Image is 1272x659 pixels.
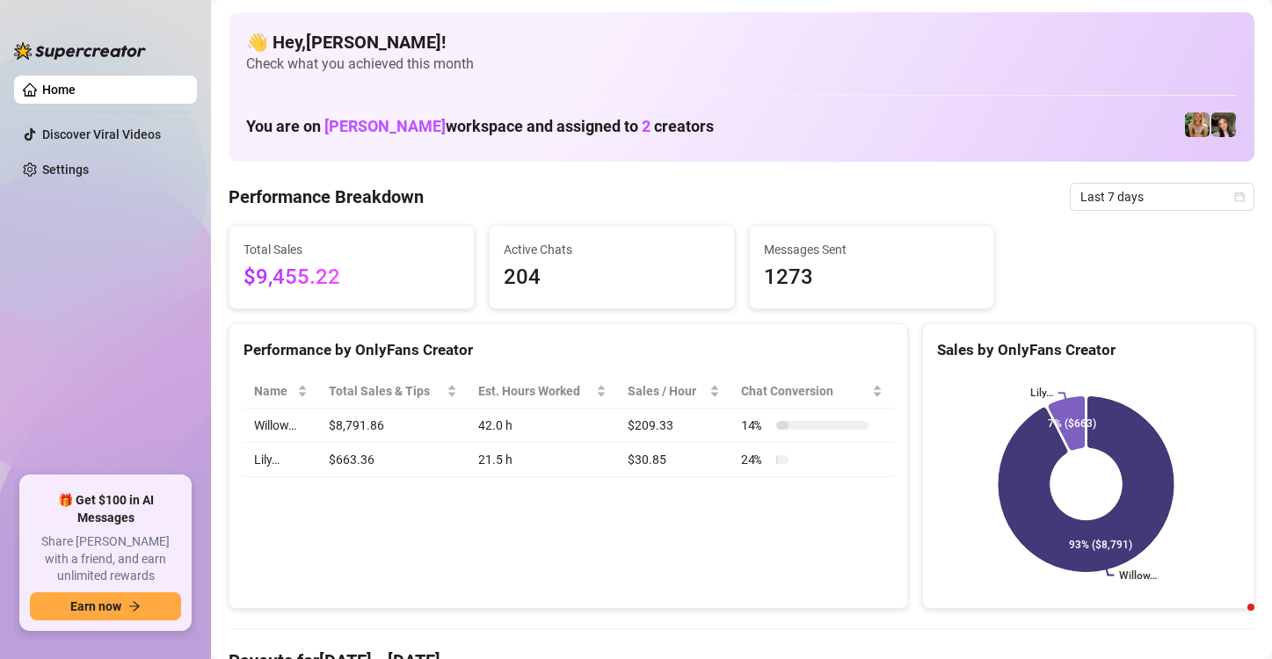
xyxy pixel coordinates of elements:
span: Messages Sent [764,240,980,259]
td: $30.85 [617,443,730,477]
span: 24 % [741,450,769,469]
td: 42.0 h [468,409,617,443]
h4: 👋 Hey, [PERSON_NAME] ! [246,30,1237,54]
img: Willow [1185,112,1210,137]
td: $663.36 [318,443,467,477]
span: Earn now [70,599,121,613]
span: arrow-right [128,600,141,612]
span: Sales / Hour [628,381,706,401]
th: Chat Conversion [730,374,893,409]
div: Performance by OnlyFans Creator [243,338,893,362]
text: Willow… [1119,569,1157,582]
td: $209.33 [617,409,730,443]
span: Chat Conversion [741,381,869,401]
button: Earn nowarrow-right [30,592,181,620]
span: 🎁 Get $100 in AI Messages [30,492,181,526]
td: $8,791.86 [318,409,467,443]
span: 1273 [764,261,980,294]
span: Active Chats [504,240,720,259]
span: Name [254,381,294,401]
h1: You are on workspace and assigned to creators [246,117,714,136]
span: Check what you achieved this month [246,54,1237,74]
span: Total Sales [243,240,460,259]
th: Total Sales & Tips [318,374,467,409]
h4: Performance Breakdown [229,185,424,209]
span: Last 7 days [1080,184,1244,210]
div: Sales by OnlyFans Creator [937,338,1239,362]
td: Lily… [243,443,318,477]
span: 204 [504,261,720,294]
span: 2 [642,117,651,135]
span: 14 % [741,416,769,435]
td: 21.5 h [468,443,617,477]
iframe: Intercom live chat [1212,599,1254,641]
span: Share [PERSON_NAME] with a friend, and earn unlimited rewards [30,533,181,585]
div: Est. Hours Worked [478,381,592,401]
span: $9,455.22 [243,261,460,294]
span: Total Sales & Tips [329,381,442,401]
span: calendar [1234,192,1245,202]
span: [PERSON_NAME] [324,117,446,135]
a: Discover Viral Videos [42,127,161,141]
img: logo-BBDzfeDw.svg [14,42,146,60]
text: Lily… [1029,387,1052,400]
th: Sales / Hour [617,374,730,409]
a: Home [42,83,76,97]
img: Lily [1211,112,1236,137]
th: Name [243,374,318,409]
a: Settings [42,163,89,177]
td: Willow… [243,409,318,443]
